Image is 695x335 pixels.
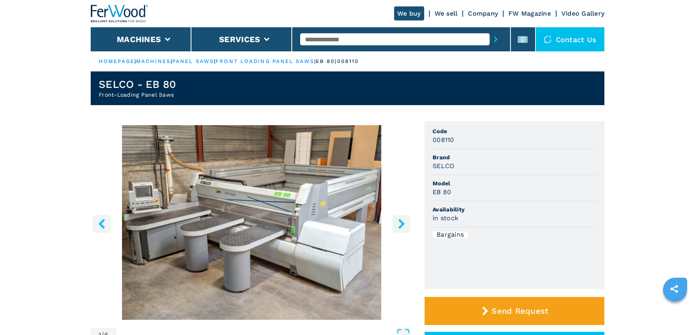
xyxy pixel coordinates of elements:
span: | [171,58,172,64]
a: front loading panel saws [215,58,314,64]
span: Send Request [492,306,548,316]
button: submit-button [490,30,502,49]
a: panel saws [172,58,214,64]
img: Ferwood [91,5,148,22]
span: Code [433,127,596,135]
iframe: Chat [661,299,689,329]
h3: EB 80 [433,187,451,197]
a: FW Magazine [508,10,551,17]
p: 008110 [337,58,359,65]
h3: 008110 [433,135,454,144]
a: Company [468,10,498,17]
span: | [134,58,136,64]
h2: Front-Loading Panel Saws [99,91,176,99]
span: Model [433,179,596,187]
button: right-button [392,215,410,233]
span: | [214,58,215,64]
h3: in stock [433,213,458,223]
button: Machines [117,35,161,44]
a: sharethis [664,279,684,299]
div: Contact us [536,27,605,51]
img: Front-Loading Panel Saws SELCO EB 80 [91,125,413,320]
a: Video Gallery [561,10,604,17]
a: We sell [435,10,458,17]
span: Availability [433,205,596,213]
a: machines [136,58,171,64]
h1: SELCO - EB 80 [99,78,176,91]
h3: SELCO [433,161,454,171]
p: eb 80 | [316,58,337,65]
span: Brand [433,153,596,161]
a: HOMEPAGE [99,58,134,64]
img: Contact us [544,35,552,43]
button: Send Request [425,297,604,325]
button: Services [219,35,260,44]
a: We buy [394,6,424,20]
button: left-button [93,215,111,233]
div: Go to Slide 1 [91,125,413,320]
span: | [314,58,316,64]
div: Bargains [433,231,468,238]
